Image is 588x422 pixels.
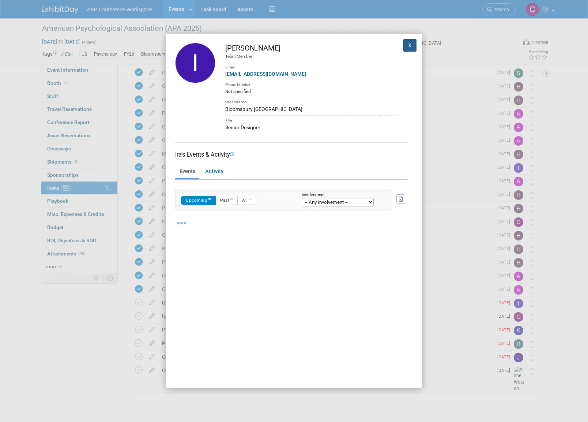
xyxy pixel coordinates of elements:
[175,165,199,178] a: Events
[225,124,398,131] div: Senior Designer
[225,60,398,70] div: Email
[175,43,215,83] img: Ira Sumarno
[181,196,216,205] button: Upcoming
[237,196,256,205] button: All
[403,39,416,52] button: X
[302,193,381,198] div: Involvement
[201,165,227,178] a: Activity
[225,80,398,88] div: Phone Number
[225,71,306,77] a: [EMAIL_ADDRESS][DOMAIN_NAME]
[225,88,398,95] div: Not specified
[225,53,398,60] div: Team Member
[225,105,398,113] div: Bloomsbury [GEOGRAPHIC_DATA]
[225,43,398,53] div: [PERSON_NAME]
[225,115,398,124] div: Title
[215,196,238,205] button: Past
[175,150,407,159] div: Ira's Events & Activity
[177,222,186,224] img: loading...
[225,97,398,105] div: Organization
